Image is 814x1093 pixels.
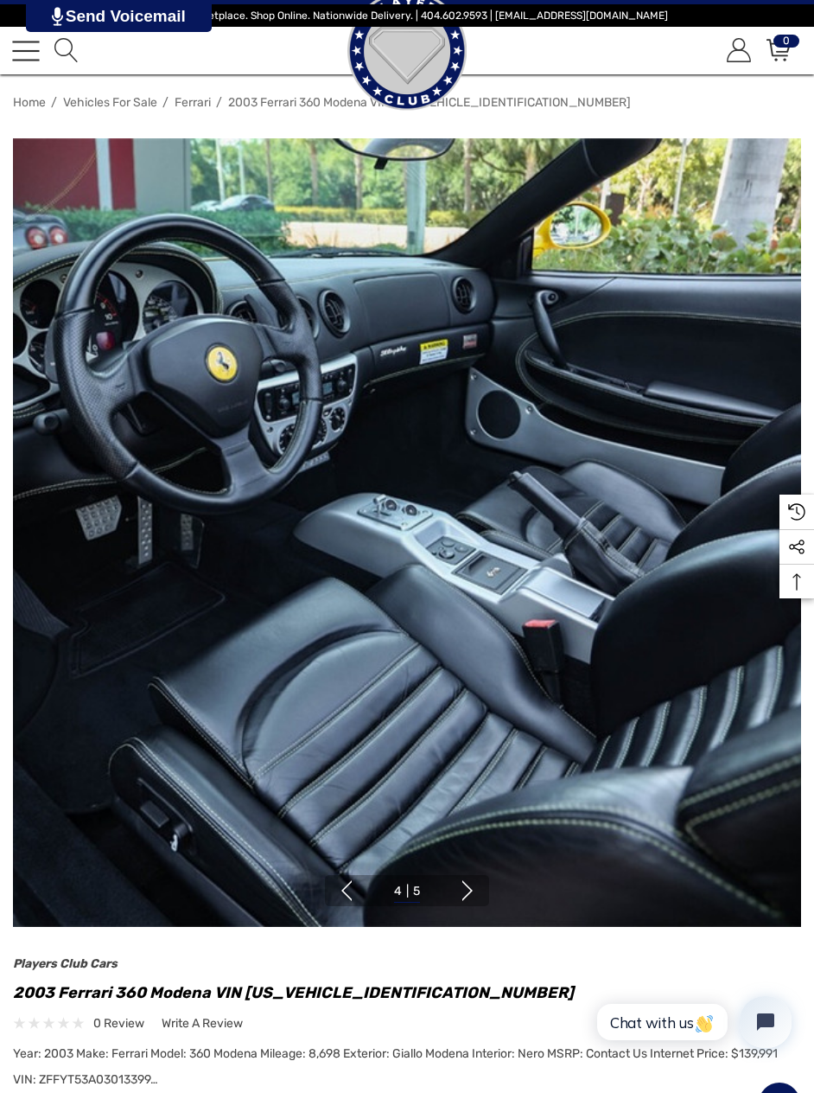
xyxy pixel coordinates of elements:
a: Cart with 0 items [764,39,791,62]
a: Toggle menu [12,37,40,65]
span: 0 [773,35,799,48]
button: Go to slide 5 of 5 [457,880,478,901]
iframe: Tidio Chat [578,981,806,1063]
svg: Search [54,38,79,62]
span: Toggle menu [12,49,40,51]
svg: Recently Viewed [788,503,805,521]
a: Ferrari [175,95,211,110]
a: Sign in [724,39,751,62]
span: Vehicle Marketplace. Shop Online. Nationwide Delivery. | 404.602.9593 | [EMAIL_ADDRESS][DOMAIN_NAME] [146,10,668,22]
a: 2003 Ferrari 360 Modena VIN [US_VEHICLE_IDENTIFICATION_NUMBER] [228,95,631,110]
a: Players Club Cars [13,956,118,971]
button: Go to slide 3 of 5 [336,880,357,901]
span: 5 [413,884,420,898]
a: Write a Review [162,1013,243,1034]
img: For Sale: 2003 Ferrari 360 Modena VIN ZFFYT53A030133990 [13,138,801,927]
nav: Breadcrumb [13,87,801,118]
span: Write a Review [162,1016,243,1032]
svg: Review Your Cart [766,38,791,62]
button: Go to slide 4 of 5, active [394,881,420,903]
svg: Top [779,573,814,591]
h1: 2003 Ferrari 360 Modena VIN [US_VEHICLE_IDENTIFICATION_NUMBER] [13,979,801,1007]
span: 0 review [93,1013,144,1034]
img: PjwhLS0gR2VuZXJhdG9yOiBHcmF2aXQuaW8gLS0+PHN2ZyB4bWxucz0iaHR0cDovL3d3dy53My5vcmcvMjAwMC9zdmciIHhtb... [52,7,63,26]
span: | [406,884,409,898]
a: Vehicles For Sale [63,95,157,110]
a: Search [52,39,79,62]
span: 4 [394,884,402,898]
svg: Account [727,38,751,62]
a: Home [13,95,46,110]
svg: Social Media [788,539,805,556]
span: Year: 2003 Make: Ferrari Model: 360 Modena Mileage: 8,698 Exterior: Giallo Modena Interior: Nero ... [13,1046,778,1087]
